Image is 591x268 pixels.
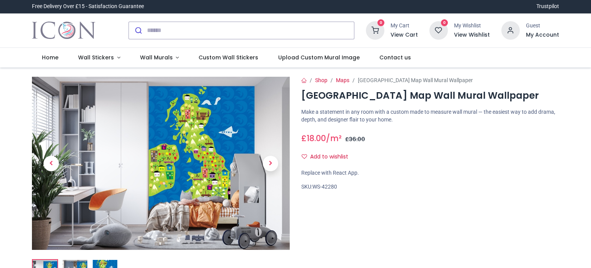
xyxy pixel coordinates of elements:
span: Wall Murals [140,54,173,61]
img: United Kingdom Map Wall Mural Wallpaper [32,77,290,250]
div: Guest [526,22,559,30]
span: /m² [326,133,342,144]
a: Previous [32,103,70,224]
img: Icon Wall Stickers [32,20,95,41]
span: Upload Custom Mural Image [278,54,360,61]
div: My Wishlist [454,22,490,30]
button: Submit [129,22,147,39]
a: 0 [429,27,448,33]
span: 36.00 [349,135,365,143]
a: View Wishlist [454,31,490,39]
i: Add to wishlist [302,154,307,159]
div: SKU: [301,183,559,191]
div: My Cart [391,22,418,30]
span: 18.00 [307,133,326,144]
span: Home [42,54,58,61]
span: Next [263,156,278,171]
a: Maps [336,77,349,83]
a: Logo of Icon Wall Stickers [32,20,95,41]
a: View Cart [391,31,418,39]
a: Shop [315,77,327,83]
a: Trustpilot [536,3,559,10]
span: Previous [43,156,59,171]
span: WS-42280 [312,184,337,190]
sup: 0 [441,19,448,27]
div: Free Delivery Over £15 - Satisfaction Guarantee [32,3,144,10]
span: Contact us [379,54,411,61]
a: Wall Stickers [68,48,130,68]
a: 0 [366,27,384,33]
span: £ [301,133,326,144]
span: Wall Stickers [78,54,114,61]
span: [GEOGRAPHIC_DATA] Map Wall Mural Wallpaper [358,77,473,83]
button: Add to wishlistAdd to wishlist [301,150,355,163]
a: Wall Murals [130,48,189,68]
a: My Account [526,31,559,39]
div: Replace with React App. [301,169,559,177]
span: Custom Wall Stickers [199,54,258,61]
p: Make a statement in any room with a custom made to measure wall mural — the easiest way to add dr... [301,108,559,123]
span: £ [345,135,365,143]
sup: 0 [377,19,385,27]
a: Next [251,103,290,224]
h1: [GEOGRAPHIC_DATA] Map Wall Mural Wallpaper [301,89,559,102]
